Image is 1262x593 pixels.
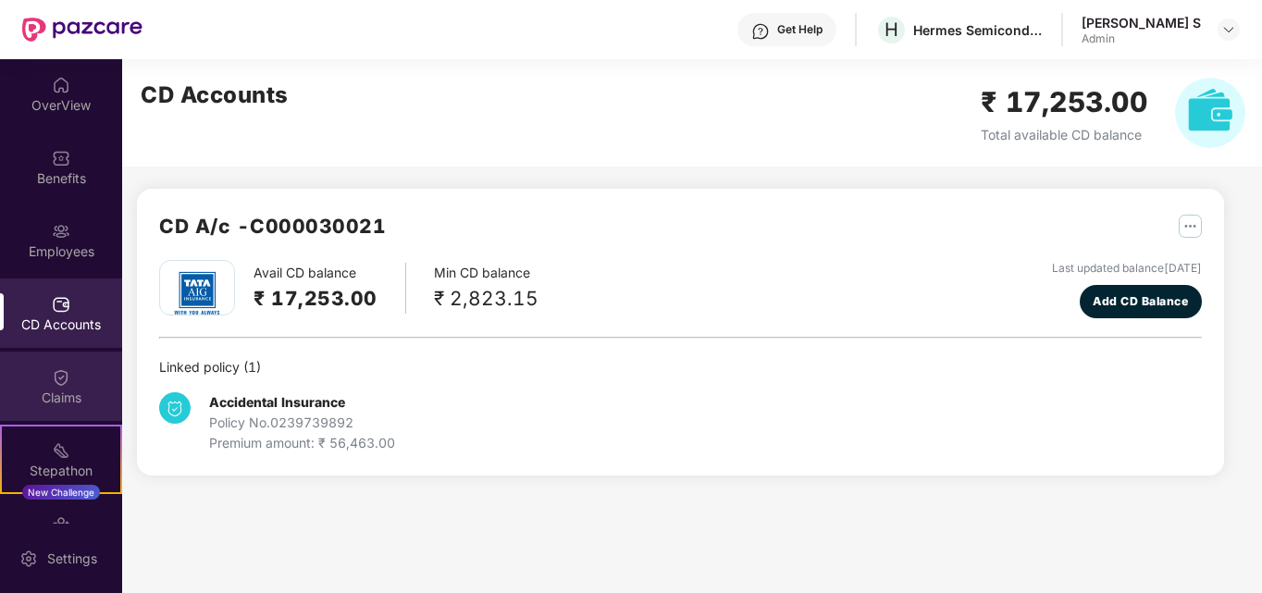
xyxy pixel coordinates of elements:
[22,485,100,500] div: New Challenge
[52,295,70,314] img: svg+xml;base64,PHN2ZyBpZD0iQ0RfQWNjb3VudHMiIGRhdGEtbmFtZT0iQ0QgQWNjb3VudHMiIHhtbG5zPSJodHRwOi8vd3...
[165,261,229,326] img: tatag.png
[885,19,898,41] span: H
[1175,78,1245,148] img: svg+xml;base64,PHN2ZyB4bWxucz0iaHR0cDovL3d3dy53My5vcmcvMjAwMC9zdmciIHhtbG5zOnhsaW5rPSJodHRwOi8vd3...
[19,550,38,568] img: svg+xml;base64,PHN2ZyBpZD0iU2V0dGluZy0yMHgyMCIgeG1sbnM9Imh0dHA6Ly93d3cudzMub3JnLzIwMDAvc3ZnIiB3aW...
[1082,14,1201,31] div: [PERSON_NAME] S
[52,441,70,460] img: svg+xml;base64,PHN2ZyB4bWxucz0iaHR0cDovL3d3dy53My5vcmcvMjAwMC9zdmciIHdpZHRoPSIyMSIgaGVpZ2h0PSIyMC...
[254,283,377,314] h2: ₹ 17,253.00
[981,80,1148,124] h2: ₹ 17,253.00
[159,392,191,424] img: svg+xml;base64,PHN2ZyB4bWxucz0iaHR0cDovL3d3dy53My5vcmcvMjAwMC9zdmciIHdpZHRoPSIzNCIgaGVpZ2h0PSIzNC...
[52,514,70,533] img: svg+xml;base64,PHN2ZyBpZD0iRW5kb3JzZW1lbnRzIiB4bWxucz0iaHR0cDovL3d3dy53My5vcmcvMjAwMC9zdmciIHdpZH...
[1093,292,1188,310] span: Add CD Balance
[141,78,289,113] h2: CD Accounts
[22,18,142,42] img: New Pazcare Logo
[52,149,70,167] img: svg+xml;base64,PHN2ZyBpZD0iQmVuZWZpdHMiIHhtbG5zPSJodHRwOi8vd3d3LnczLm9yZy8yMDAwL3N2ZyIgd2lkdGg9Ij...
[434,283,538,314] div: ₹ 2,823.15
[1082,31,1201,46] div: Admin
[42,550,103,568] div: Settings
[159,357,1202,377] div: Linked policy ( 1 )
[209,433,395,453] div: Premium amount: ₹ 56,463.00
[254,263,406,314] div: Avail CD balance
[751,22,770,41] img: svg+xml;base64,PHN2ZyBpZD0iSGVscC0zMngzMiIgeG1sbnM9Imh0dHA6Ly93d3cudzMub3JnLzIwMDAvc3ZnIiB3aWR0aD...
[913,21,1043,39] div: Hermes Semiconductors
[52,368,70,387] img: svg+xml;base64,PHN2ZyBpZD0iQ2xhaW0iIHhtbG5zPSJodHRwOi8vd3d3LnczLm9yZy8yMDAwL3N2ZyIgd2lkdGg9IjIwIi...
[2,462,120,480] div: Stepathon
[981,127,1142,142] span: Total available CD balance
[1080,285,1203,318] button: Add CD Balance
[209,413,395,433] div: Policy No. 0239739892
[1179,215,1202,238] img: svg+xml;base64,PHN2ZyB4bWxucz0iaHR0cDovL3d3dy53My5vcmcvMjAwMC9zdmciIHdpZHRoPSIyNSIgaGVpZ2h0PSIyNS...
[52,76,70,94] img: svg+xml;base64,PHN2ZyBpZD0iSG9tZSIgeG1sbnM9Imh0dHA6Ly93d3cudzMub3JnLzIwMDAvc3ZnIiB3aWR0aD0iMjAiIG...
[777,22,823,37] div: Get Help
[1221,22,1236,37] img: svg+xml;base64,PHN2ZyBpZD0iRHJvcGRvd24tMzJ4MzIiIHhtbG5zPSJodHRwOi8vd3d3LnczLm9yZy8yMDAwL3N2ZyIgd2...
[434,263,538,314] div: Min CD balance
[159,211,386,241] h2: CD A/c - C000030021
[209,394,345,410] b: Accidental Insurance
[52,222,70,241] img: svg+xml;base64,PHN2ZyBpZD0iRW1wbG95ZWVzIiB4bWxucz0iaHR0cDovL3d3dy53My5vcmcvMjAwMC9zdmciIHdpZHRoPS...
[1052,260,1202,278] div: Last updated balance [DATE]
